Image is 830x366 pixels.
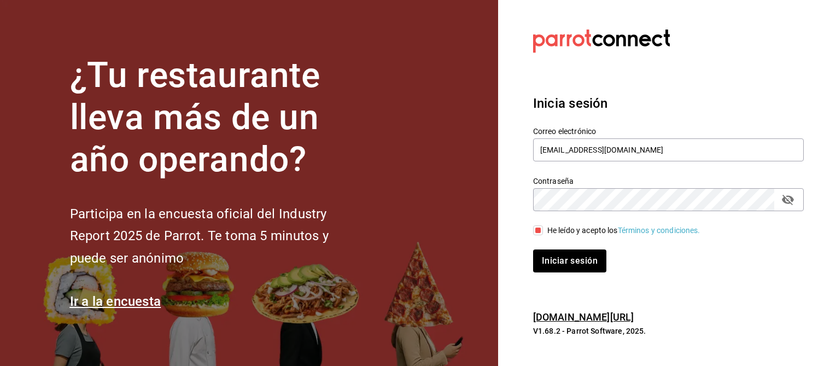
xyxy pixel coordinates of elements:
[533,138,804,161] input: Ingresa tu correo electrónico
[533,127,804,135] label: Correo electrónico
[533,311,634,323] a: [DOMAIN_NAME][URL]
[70,55,365,181] h1: ¿Tu restaurante lleva más de un año operando?
[618,226,700,235] a: Términos y condiciones.
[533,94,804,113] h3: Inicia sesión
[779,190,797,209] button: passwordField
[70,203,365,270] h2: Participa en la encuesta oficial del Industry Report 2025 de Parrot. Te toma 5 minutos y puede se...
[70,294,161,309] a: Ir a la encuesta
[533,249,606,272] button: Iniciar sesión
[547,225,700,236] div: He leído y acepto los
[533,326,804,336] p: V1.68.2 - Parrot Software, 2025.
[533,177,804,185] label: Contraseña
